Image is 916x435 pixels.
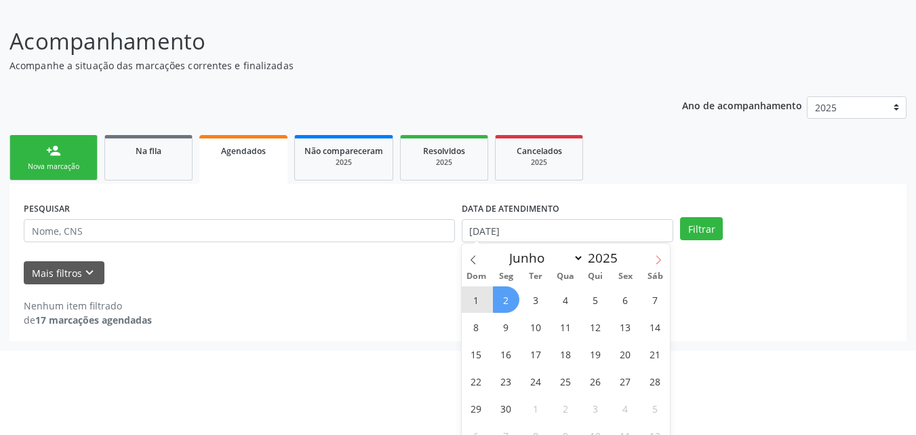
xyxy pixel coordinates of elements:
[612,314,639,340] span: Junho 13, 2025
[462,198,559,219] label: DATA DE ATENDIMENTO
[523,368,549,394] span: Junho 24, 2025
[642,368,669,394] span: Junho 28, 2025
[24,313,152,327] div: de
[612,395,639,421] span: Julho 4, 2025
[612,286,639,313] span: Junho 6, 2025
[423,145,465,157] span: Resolvidos
[493,314,519,340] span: Junho 9, 2025
[610,272,640,281] span: Sex
[505,157,573,168] div: 2025
[463,395,490,421] span: Junho 29, 2025
[517,145,562,157] span: Cancelados
[612,341,639,367] span: Junho 20, 2025
[493,368,519,394] span: Junho 23, 2025
[24,299,152,313] div: Nenhum item filtrado
[491,272,521,281] span: Seg
[462,272,492,281] span: Dom
[221,145,266,157] span: Agendados
[582,314,609,340] span: Junho 12, 2025
[640,272,670,281] span: Sáb
[462,219,674,242] input: Selecione um intervalo
[35,314,152,326] strong: 17 marcações agendadas
[553,286,579,313] span: Junho 4, 2025
[493,341,519,367] span: Junho 16, 2025
[20,162,87,172] div: Nova marcação
[9,58,637,73] p: Acompanhe a situação das marcações correntes e finalizadas
[136,145,161,157] span: Na fila
[523,314,549,340] span: Junho 10, 2025
[304,145,383,157] span: Não compareceram
[493,286,519,313] span: Junho 2, 2025
[463,286,490,313] span: Junho 1, 2025
[463,368,490,394] span: Junho 22, 2025
[612,368,639,394] span: Junho 27, 2025
[642,395,669,421] span: Julho 5, 2025
[582,395,609,421] span: Julho 3, 2025
[680,217,723,240] button: Filtrar
[24,198,70,219] label: PESQUISAR
[553,314,579,340] span: Junho 11, 2025
[642,341,669,367] span: Junho 21, 2025
[553,395,579,421] span: Julho 2, 2025
[580,272,610,281] span: Qui
[24,219,455,242] input: Nome, CNS
[463,314,490,340] span: Junho 8, 2025
[523,286,549,313] span: Junho 3, 2025
[584,249,629,267] input: Year
[9,24,637,58] p: Acompanhamento
[82,265,97,280] i: keyboard_arrow_down
[493,395,519,421] span: Junho 30, 2025
[551,272,580,281] span: Qua
[521,272,551,281] span: Ter
[582,341,609,367] span: Junho 19, 2025
[523,341,549,367] span: Junho 17, 2025
[523,395,549,421] span: Julho 1, 2025
[410,157,478,168] div: 2025
[463,341,490,367] span: Junho 15, 2025
[553,368,579,394] span: Junho 25, 2025
[682,96,802,113] p: Ano de acompanhamento
[642,286,669,313] span: Junho 7, 2025
[304,157,383,168] div: 2025
[582,286,609,313] span: Junho 5, 2025
[582,368,609,394] span: Junho 26, 2025
[642,314,669,340] span: Junho 14, 2025
[24,261,104,285] button: Mais filtroskeyboard_arrow_down
[503,248,584,267] select: Month
[46,143,61,158] div: person_add
[553,341,579,367] span: Junho 18, 2025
